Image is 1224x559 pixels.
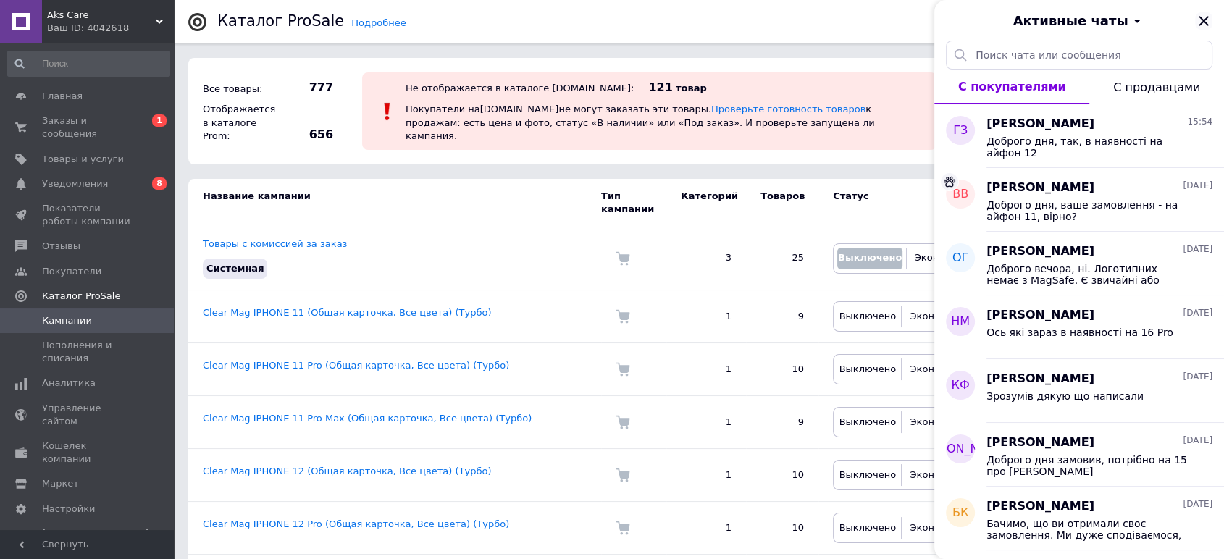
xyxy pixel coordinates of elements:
[915,252,952,263] span: Эконом
[975,12,1183,30] button: Активные чаты
[42,90,83,103] span: Главная
[934,70,1089,104] button: С покупателями
[42,440,134,466] span: Кошелек компании
[839,522,896,533] span: Выключено
[1183,371,1212,383] span: [DATE]
[1183,180,1212,192] span: [DATE]
[666,501,746,554] td: 1
[910,522,947,533] span: Эконом
[951,314,970,330] span: НМ
[746,501,818,554] td: 10
[1113,80,1200,94] span: С продавцами
[746,448,818,501] td: 10
[42,265,101,278] span: Покупатели
[986,498,1094,515] span: [PERSON_NAME]
[934,168,1224,232] button: ВВ[PERSON_NAME][DATE]Доброго дня, ваше замовлення - на айфон 11, вірно?
[934,104,1224,168] button: ГЗ[PERSON_NAME]15:54Доброго дня, так, в наявності на айфон 12
[666,227,746,290] td: 3
[1089,70,1224,104] button: С продавцами
[952,250,968,266] span: ОГ
[1187,116,1212,128] span: 15:54
[986,307,1094,324] span: [PERSON_NAME]
[934,487,1224,550] button: БК[PERSON_NAME][DATE]Бачимо, що ви отримали своє замовлення. Ми дуже сподіваємося, що вам все спо...
[986,390,1144,402] span: Зрозумів дякую що написали
[666,342,746,395] td: 1
[913,441,1009,458] span: [PERSON_NAME]
[986,180,1094,196] span: [PERSON_NAME]
[666,290,746,342] td: 1
[616,362,630,377] img: Комиссия за заказ
[953,122,968,139] span: ГЗ
[910,469,947,480] span: Эконом
[910,311,947,321] span: Эконом
[648,80,672,94] span: 121
[986,135,1192,159] span: Доброго дня, так, в наявності на айфон 12
[946,41,1212,70] input: Поиск чата или сообщения
[952,505,968,521] span: БК
[986,263,1192,286] span: Доброго вечора, ні. Логотипних немає з MagSafe. Є звичайні або прозорі або кольорові сплошні. Якщ...
[42,240,80,253] span: Отзывы
[986,199,1192,222] span: Доброго дня, ваше замовлення - на айфон 11, вірно?
[746,227,818,290] td: 25
[351,17,406,28] a: Подробнее
[616,468,630,482] img: Комиссия за заказ
[152,114,167,127] span: 1
[47,9,156,22] span: Aks Care
[1183,498,1212,510] span: [DATE]
[905,464,951,486] button: Эконом
[203,413,532,424] a: Clear Mag IPHONE 11 Pro Max (Общая карточка, Все цвета) (Турбо)
[839,416,896,427] span: Выключено
[203,518,509,529] a: Clear Mag IPHONE 12 Pro (Общая карточка, Все цвета) (Турбо)
[952,186,968,203] span: ВВ
[839,311,896,321] span: Выключено
[986,116,1094,133] span: [PERSON_NAME]
[839,363,896,374] span: Выключено
[42,377,96,390] span: Аналитика
[1183,307,1212,319] span: [DATE]
[746,395,818,448] td: 9
[282,127,333,143] span: 656
[666,448,746,501] td: 1
[905,306,951,327] button: Эконом
[986,434,1094,451] span: [PERSON_NAME]
[839,469,896,480] span: Выключено
[986,371,1094,387] span: [PERSON_NAME]
[206,263,264,274] span: Системная
[42,177,108,190] span: Уведомления
[1195,12,1212,30] button: Закрыть
[986,454,1192,477] span: Доброго дня замовив, потрібно на 15 про [PERSON_NAME]
[616,309,630,324] img: Комиссия за заказ
[676,83,707,93] span: товар
[910,363,947,374] span: Эконом
[986,518,1192,541] span: Бачимо, що ви отримали своє замовлення. Ми дуже сподіваємося, що вам все сподобалося❤️ Якщо не ск...
[616,251,630,266] img: Комиссия за заказ
[746,179,818,227] td: Товаров
[934,232,1224,295] button: ОГ[PERSON_NAME][DATE]Доброго вечора, ні. Логотипних немає з MagSafe. Є звичайні або прозорі або к...
[958,80,1066,93] span: С покупателями
[986,243,1094,260] span: [PERSON_NAME]
[7,51,170,77] input: Поиск
[910,416,947,427] span: Эконом
[42,202,134,228] span: Показатели работы компании
[377,101,398,122] img: :exclamation:
[837,248,902,269] button: Выключено
[837,306,897,327] button: Выключено
[42,290,120,303] span: Каталог ProSale
[42,314,92,327] span: Кампании
[666,179,746,227] td: Категорий
[42,503,95,516] span: Настройки
[838,252,902,263] span: Выключено
[199,79,279,99] div: Все товары:
[951,377,969,394] span: КФ
[47,22,174,35] div: Ваш ID: 4042618
[42,153,124,166] span: Товары и услуги
[837,358,897,380] button: Выключено
[837,411,897,433] button: Выключено
[818,179,1152,227] td: Статус
[934,359,1224,423] button: КФ[PERSON_NAME][DATE]Зрозумів дякую що написали
[837,464,897,486] button: Выключено
[203,466,491,476] a: Clear Mag IPHONE 12 (Общая карточка, Все цвета) (Турбо)
[746,290,818,342] td: 9
[42,114,134,140] span: Заказы и сообщения
[188,179,601,227] td: Название кампании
